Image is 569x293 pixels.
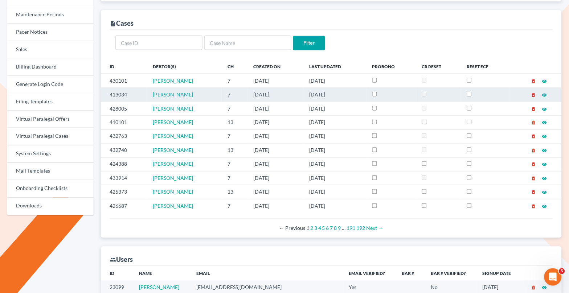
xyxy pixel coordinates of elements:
[7,6,94,24] a: Maintenance Periods
[101,74,147,88] td: 430101
[222,157,247,171] td: 7
[153,203,193,209] span: [PERSON_NAME]
[303,129,366,143] td: [DATE]
[191,266,343,281] th: Email
[531,120,536,125] i: delete_forever
[531,161,536,167] a: delete_forever
[542,203,547,209] a: visibility
[153,189,193,195] a: [PERSON_NAME]
[153,106,193,112] a: [PERSON_NAME]
[531,204,536,209] i: delete_forever
[303,144,366,157] td: [DATE]
[531,92,536,98] i: delete_forever
[7,198,94,215] a: Downloads
[416,59,461,74] th: CR Reset
[531,119,536,125] a: delete_forever
[542,285,547,290] i: visibility
[531,176,536,181] i: delete_forever
[531,134,536,139] i: delete_forever
[542,189,547,195] a: visibility
[330,225,333,231] a: Page 7
[531,106,536,112] a: delete_forever
[7,58,94,76] a: Billing Dashboard
[101,59,147,74] th: ID
[247,88,303,102] td: [DATE]
[477,266,521,281] th: Signup Date
[101,266,133,281] th: ID
[303,59,366,74] th: Last Updated
[101,185,147,199] td: 425373
[115,225,547,232] div: Pagination
[542,92,547,98] i: visibility
[110,19,134,28] div: Cases
[222,185,247,199] td: 13
[303,74,366,88] td: [DATE]
[153,119,193,125] a: [PERSON_NAME]
[222,102,247,115] td: 7
[531,78,536,84] a: delete_forever
[101,199,147,213] td: 426687
[247,171,303,185] td: [DATE]
[7,24,94,41] a: Pacer Notices
[153,161,193,167] a: [PERSON_NAME]
[542,176,547,181] i: visibility
[531,133,536,139] a: delete_forever
[542,175,547,181] a: visibility
[303,185,366,199] td: [DATE]
[7,180,94,198] a: Onboarding Checklists
[531,107,536,112] i: delete_forever
[318,225,321,231] a: Page 4
[247,116,303,129] td: [DATE]
[101,144,147,157] td: 432740
[247,199,303,213] td: [DATE]
[303,116,366,129] td: [DATE]
[101,171,147,185] td: 433914
[303,88,366,102] td: [DATE]
[7,128,94,145] a: Virtual Paralegal Cases
[101,157,147,171] td: 424388
[101,129,147,143] td: 432763
[110,20,116,27] i: description
[461,59,509,74] th: Reset ECF
[222,74,247,88] td: 7
[7,76,94,93] a: Generate Login Code
[153,147,193,153] a: [PERSON_NAME]
[542,162,547,167] i: visibility
[247,74,303,88] td: [DATE]
[310,225,313,231] a: Page 2
[367,225,384,231] a: Next page
[542,161,547,167] a: visibility
[542,91,547,98] a: visibility
[544,268,562,286] iframe: Intercom live chat
[542,133,547,139] a: visibility
[542,120,547,125] i: visibility
[531,284,536,290] a: delete_forever
[303,157,366,171] td: [DATE]
[542,134,547,139] i: visibility
[7,163,94,180] a: Mail Templates
[153,91,193,98] a: [PERSON_NAME]
[357,225,365,231] a: Page 192
[7,41,94,58] a: Sales
[542,107,547,112] i: visibility
[531,190,536,195] i: delete_forever
[334,225,337,231] a: Page 8
[247,157,303,171] td: [DATE]
[204,36,291,50] input: Case Name
[531,79,536,84] i: delete_forever
[153,78,193,84] a: [PERSON_NAME]
[222,129,247,143] td: 7
[343,266,396,281] th: Email Verified?
[110,257,116,263] i: group
[101,88,147,102] td: 413034
[396,266,425,281] th: Bar #
[222,171,247,185] td: 7
[542,147,547,153] a: visibility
